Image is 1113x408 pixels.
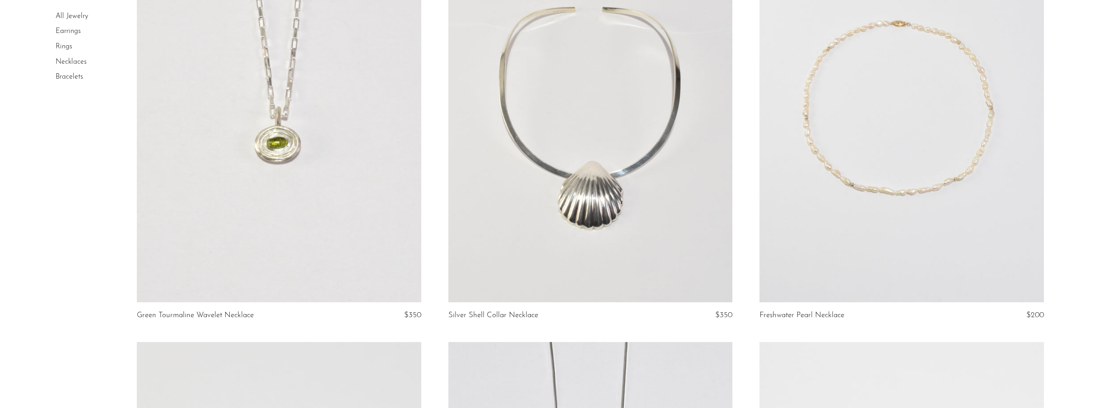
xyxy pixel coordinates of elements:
[715,311,732,319] span: $350
[137,311,254,319] a: Green Tourmaline Wavelet Necklace
[56,28,81,35] a: Earrings
[448,311,538,319] a: Silver Shell Collar Necklace
[56,13,88,20] a: All Jewelry
[759,311,844,319] a: Freshwater Pearl Necklace
[56,43,72,50] a: Rings
[56,58,87,66] a: Necklaces
[404,311,421,319] span: $350
[56,73,83,80] a: Bracelets
[1026,311,1044,319] span: $200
